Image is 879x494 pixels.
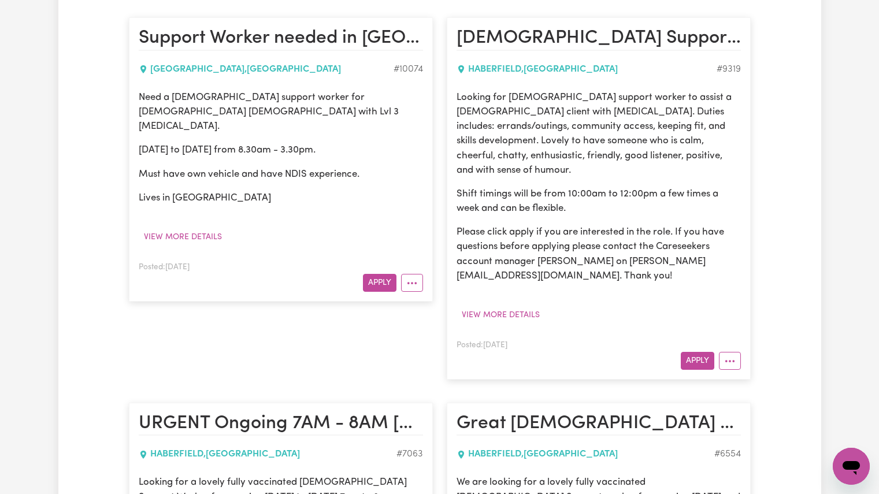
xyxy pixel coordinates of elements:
[719,352,741,370] button: More options
[139,447,396,461] div: HABERFIELD , [GEOGRAPHIC_DATA]
[139,413,423,436] h2: URGENT Ongoing 7AM - 8AM Wednesday - Sunday for Female Support Worker
[457,62,717,76] div: HABERFIELD , [GEOGRAPHIC_DATA]
[833,448,870,485] iframe: Button to launch messaging window
[457,341,507,349] span: Posted: [DATE]
[139,263,190,271] span: Posted: [DATE]
[681,352,714,370] button: Apply for job
[714,447,741,461] div: Job ID #6554
[139,90,423,134] p: Need a [DEMOGRAPHIC_DATA] support worker for [DEMOGRAPHIC_DATA] [DEMOGRAPHIC_DATA] with Lvl 3 [ME...
[401,274,423,292] button: More options
[717,62,741,76] div: Job ID #9319
[396,447,423,461] div: Job ID #7063
[139,62,394,76] div: [GEOGRAPHIC_DATA] , [GEOGRAPHIC_DATA]
[139,27,423,50] h2: Support Worker needed in Clemton Park
[139,167,423,181] p: Must have own vehicle and have NDIS experience.
[457,187,741,216] p: Shift timings will be from 10:00am to 12:00pm a few times a week and can be flexible.
[457,225,741,283] p: Please click apply if you are interested in the role. If you have questions before applying pleas...
[139,228,227,246] button: View more details
[139,143,423,157] p: [DATE] to [DATE] from 8.30am - 3.30pm.
[457,27,741,50] h2: Female Support Worker Needed From 10am to 12pm A Few Times A Week - Haberfield, NSW
[394,62,423,76] div: Job ID #10074
[457,306,545,324] button: View more details
[457,413,741,436] h2: Great female Support Worker ongoing Mon-Tues 7am to 8am shifts
[363,274,396,292] button: Apply for job
[139,191,423,205] p: Lives in [GEOGRAPHIC_DATA]
[457,447,714,461] div: HABERFIELD , [GEOGRAPHIC_DATA]
[457,90,741,177] p: Looking for [DEMOGRAPHIC_DATA] support worker to assist a [DEMOGRAPHIC_DATA] client with [MEDICAL...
